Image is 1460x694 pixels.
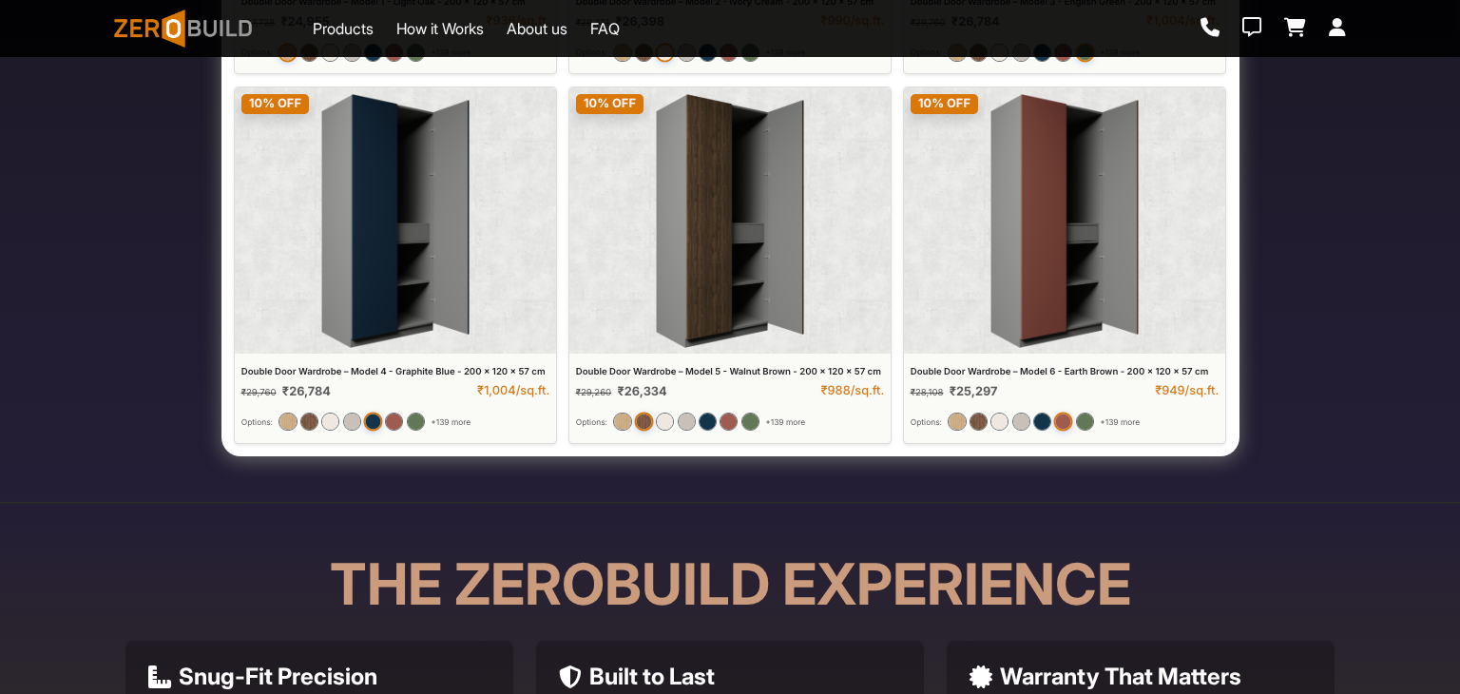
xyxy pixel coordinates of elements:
[507,17,567,40] a: About us
[1000,664,1241,691] h5: Warranty That Matters
[313,17,374,40] a: Products
[114,10,252,48] img: ZeroBuild logo
[330,549,1131,618] span: The ZeroBuild Experience
[396,17,484,40] a: How it Works
[179,664,377,691] h5: Snug-Fit Precision
[589,664,715,691] h5: Built to Last
[1329,18,1346,39] a: Login
[590,17,620,40] a: FAQ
